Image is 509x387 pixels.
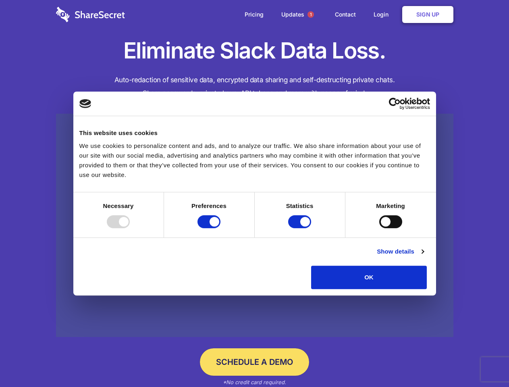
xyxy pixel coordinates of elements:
strong: Marketing [376,202,405,209]
button: OK [311,266,427,289]
a: Schedule a Demo [200,348,309,376]
img: logo-wordmark-white-trans-d4663122ce5f474addd5e946df7df03e33cb6a1c49d2221995e7729f52c070b2.svg [56,7,125,22]
a: Usercentrics Cookiebot - opens in a new window [359,98,430,110]
em: *No credit card required. [223,379,286,385]
a: Pricing [237,2,272,27]
a: Sign Up [402,6,453,23]
h4: Auto-redaction of sensitive data, encrypted data sharing and self-destructing private chats. Shar... [56,73,453,100]
a: Contact [327,2,364,27]
div: We use cookies to personalize content and ads, and to analyze our traffic. We also share informat... [79,141,430,180]
div: This website uses cookies [79,128,430,138]
a: Login [366,2,401,27]
a: Show details [377,247,424,256]
strong: Preferences [191,202,226,209]
span: 1 [307,11,314,18]
strong: Statistics [286,202,314,209]
img: logo [79,99,91,108]
a: Wistia video thumbnail [56,114,453,337]
h1: Eliminate Slack Data Loss. [56,36,453,65]
strong: Necessary [103,202,134,209]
